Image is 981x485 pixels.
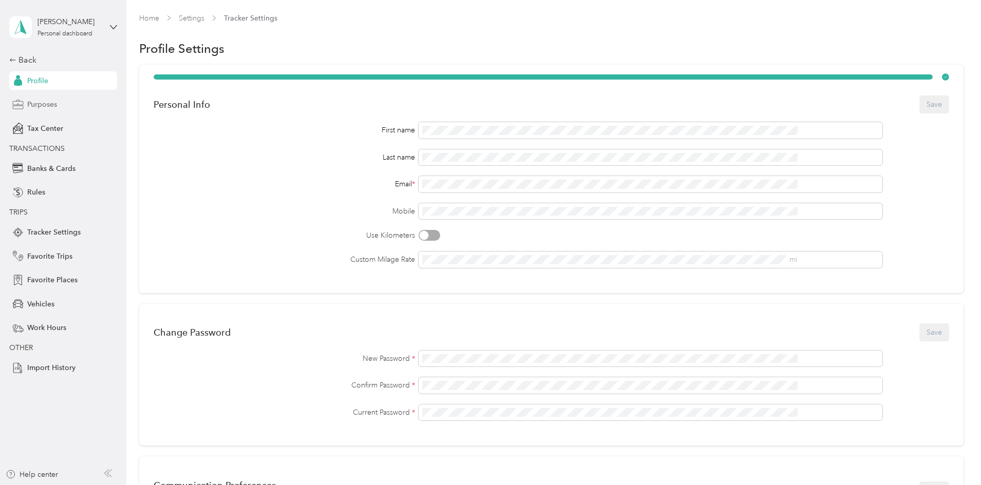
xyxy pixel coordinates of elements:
span: Rules [27,187,45,198]
div: Change Password [154,327,231,338]
span: Purposes [27,99,57,110]
label: Use Kilometers [154,230,415,241]
a: Home [139,14,159,23]
div: Back [9,54,112,66]
span: Tax Center [27,123,63,134]
span: Tracker Settings [224,13,277,24]
label: Mobile [154,206,415,217]
span: TRANSACTIONS [9,144,65,153]
span: Favorite Trips [27,251,72,262]
label: Current Password [154,407,415,418]
span: Vehicles [27,299,54,309]
span: Banks & Cards [27,163,76,174]
label: New Password [154,353,415,364]
div: [PERSON_NAME] [37,16,102,27]
div: Email [154,179,415,189]
div: Last name [154,152,415,163]
h1: Profile Settings [139,43,224,54]
label: Confirm Password [154,380,415,391]
span: Import History [27,362,76,373]
div: Personal dashboard [37,31,92,37]
button: Help center [6,469,58,480]
label: Custom Milage Rate [154,254,415,265]
span: Work Hours [27,322,66,333]
span: mi [789,255,797,264]
span: Favorite Places [27,275,78,285]
span: Profile [27,75,48,86]
span: TRIPS [9,208,28,217]
div: First name [154,125,415,135]
span: Tracker Settings [27,227,81,238]
a: Settings [179,14,204,23]
span: OTHER [9,343,33,352]
iframe: Everlance-gr Chat Button Frame [923,428,981,485]
div: Personal Info [154,99,210,110]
